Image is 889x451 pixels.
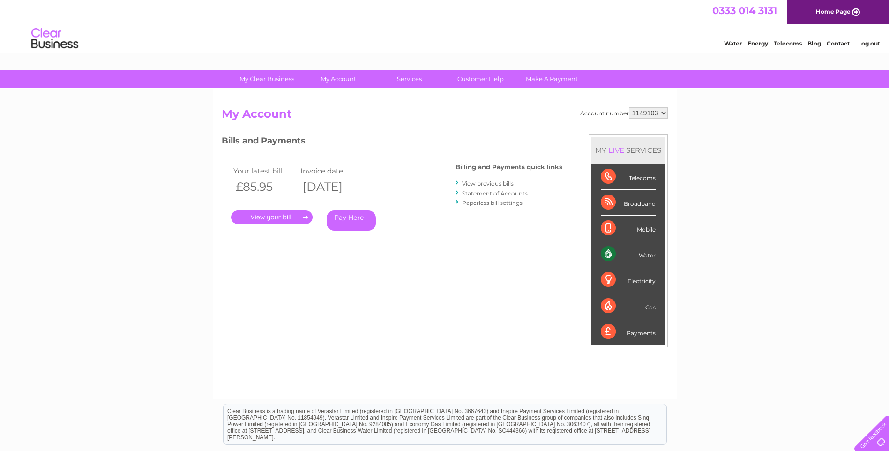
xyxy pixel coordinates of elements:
[580,107,668,119] div: Account number
[606,146,626,155] div: LIVE
[827,40,850,47] a: Contact
[231,177,299,196] th: £85.95
[747,40,768,47] a: Energy
[462,199,523,206] a: Paperless bill settings
[601,190,656,216] div: Broadband
[601,164,656,190] div: Telecoms
[222,107,668,125] h2: My Account
[228,70,306,88] a: My Clear Business
[327,210,376,231] a: Pay Here
[371,70,448,88] a: Services
[724,40,742,47] a: Water
[462,180,514,187] a: View previous bills
[231,165,299,177] td: Your latest bill
[442,70,519,88] a: Customer Help
[224,5,666,45] div: Clear Business is a trading name of Verastar Limited (registered in [GEOGRAPHIC_DATA] No. 3667643...
[601,319,656,345] div: Payments
[298,177,366,196] th: [DATE]
[601,216,656,241] div: Mobile
[456,164,562,171] h4: Billing and Payments quick links
[807,40,821,47] a: Blog
[462,190,528,197] a: Statement of Accounts
[222,134,562,150] h3: Bills and Payments
[299,70,377,88] a: My Account
[774,40,802,47] a: Telecoms
[513,70,590,88] a: Make A Payment
[601,241,656,267] div: Water
[591,137,665,164] div: MY SERVICES
[601,267,656,293] div: Electricity
[231,210,313,224] a: .
[712,5,777,16] a: 0333 014 3131
[858,40,880,47] a: Log out
[298,165,366,177] td: Invoice date
[31,24,79,53] img: logo.png
[601,293,656,319] div: Gas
